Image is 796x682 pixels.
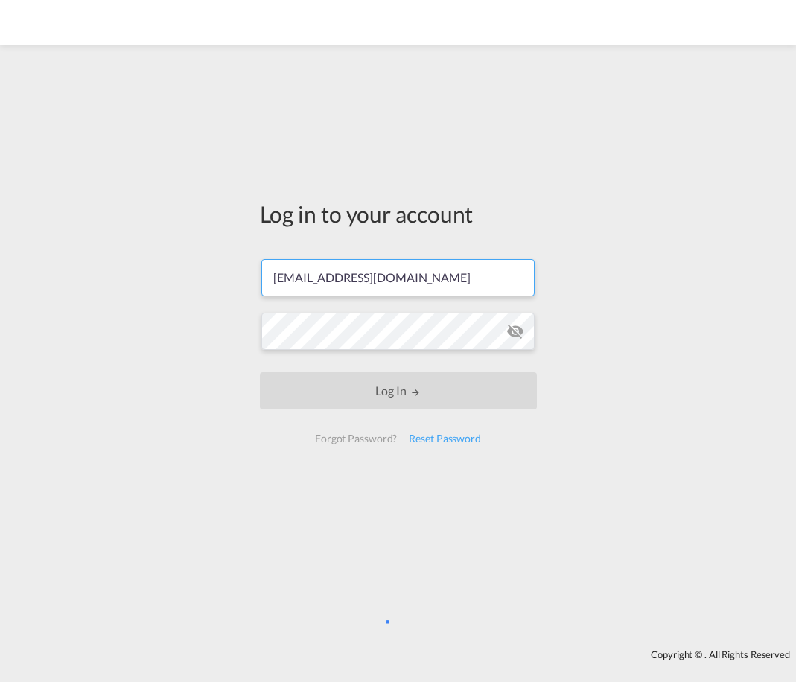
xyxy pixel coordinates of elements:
[403,425,487,452] div: Reset Password
[260,372,537,409] button: LOGIN
[309,425,403,452] div: Forgot Password?
[506,322,524,340] md-icon: icon-eye-off
[261,259,535,296] input: Enter email/phone number
[260,198,537,229] div: Log in to your account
